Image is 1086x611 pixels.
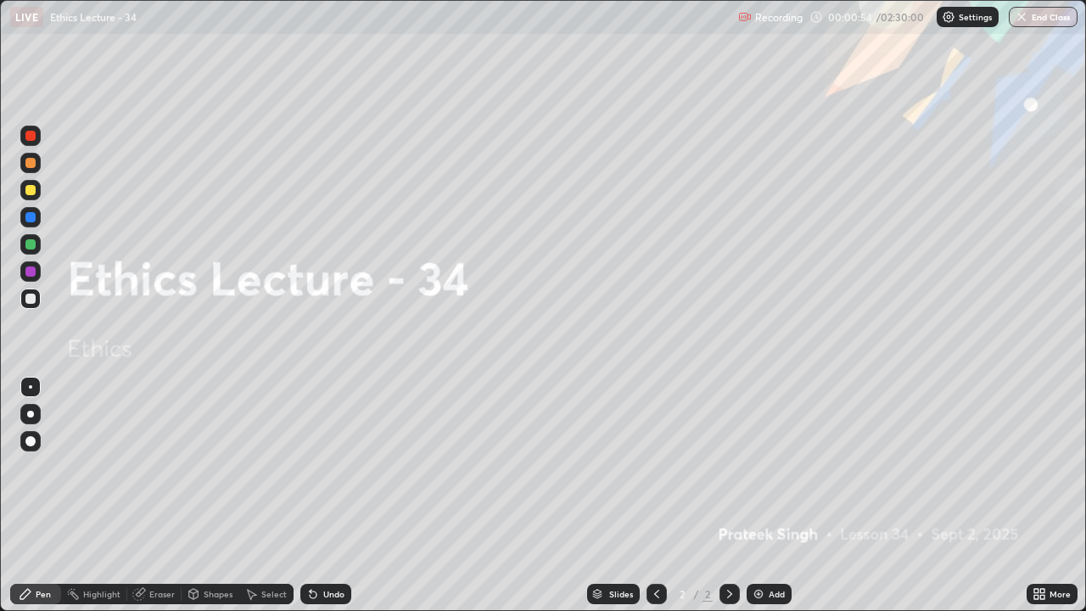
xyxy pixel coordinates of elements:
img: add-slide-button [752,587,765,601]
div: 2 [674,589,691,599]
img: recording.375f2c34.svg [738,10,752,24]
div: Select [261,590,287,598]
p: Recording [755,11,803,24]
p: Settings [959,13,992,21]
div: Highlight [83,590,120,598]
button: End Class [1009,7,1078,27]
div: Undo [323,590,344,598]
p: Ethics Lecture - 34 [50,10,137,24]
img: end-class-cross [1015,10,1028,24]
div: Eraser [149,590,175,598]
div: Shapes [204,590,232,598]
div: 2 [703,586,713,602]
div: Slides [609,590,633,598]
div: More [1050,590,1071,598]
p: LIVE [15,10,38,24]
img: class-settings-icons [942,10,955,24]
div: Add [769,590,785,598]
div: / [694,589,699,599]
div: Pen [36,590,51,598]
